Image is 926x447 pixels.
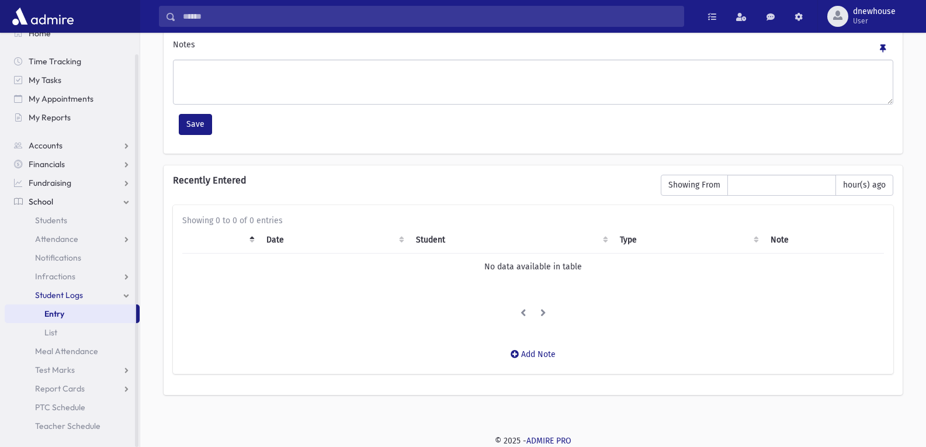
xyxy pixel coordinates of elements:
[5,71,140,89] a: My Tasks
[29,75,61,85] span: My Tasks
[44,327,57,338] span: List
[5,192,140,211] a: School
[853,7,896,16] span: dnewhouse
[29,159,65,169] span: Financials
[5,342,140,361] a: Meal Attendance
[29,93,93,104] span: My Appointments
[44,309,64,319] span: Entry
[613,227,764,254] th: Type: activate to sort column ascending
[35,365,75,375] span: Test Marks
[179,114,212,135] button: Save
[29,196,53,207] span: School
[35,271,75,282] span: Infractions
[176,6,684,27] input: Search
[35,421,100,431] span: Teacher Schedule
[182,253,884,280] td: No data available in table
[5,379,140,398] a: Report Cards
[173,175,649,186] h6: Recently Entered
[35,402,85,413] span: PTC Schedule
[5,230,140,248] a: Attendance
[5,108,140,127] a: My Reports
[182,214,884,227] div: Showing 0 to 0 of 0 entries
[661,175,728,196] span: Showing From
[764,227,884,254] th: Note
[35,215,67,226] span: Students
[35,290,83,300] span: Student Logs
[259,227,410,254] th: Date: activate to sort column ascending
[159,435,907,447] div: © 2025 -
[5,155,140,174] a: Financials
[35,383,85,394] span: Report Cards
[5,136,140,155] a: Accounts
[5,52,140,71] a: Time Tracking
[5,323,140,342] a: List
[5,248,140,267] a: Notifications
[5,417,140,435] a: Teacher Schedule
[409,227,612,254] th: Student: activate to sort column ascending
[503,344,563,365] button: Add Note
[35,346,98,356] span: Meal Attendance
[5,174,140,192] a: Fundraising
[5,24,140,43] a: Home
[5,398,140,417] a: PTC Schedule
[29,112,71,123] span: My Reports
[5,211,140,230] a: Students
[5,267,140,286] a: Infractions
[35,252,81,263] span: Notifications
[5,361,140,379] a: Test Marks
[173,39,195,55] label: Notes
[35,234,78,244] span: Attendance
[29,140,63,151] span: Accounts
[835,175,893,196] span: hour(s) ago
[526,436,571,446] a: ADMIRE PRO
[9,5,77,28] img: AdmirePro
[853,16,896,26] span: User
[5,286,140,304] a: Student Logs
[29,56,81,67] span: Time Tracking
[5,89,140,108] a: My Appointments
[29,28,51,39] span: Home
[29,178,71,188] span: Fundraising
[5,304,136,323] a: Entry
